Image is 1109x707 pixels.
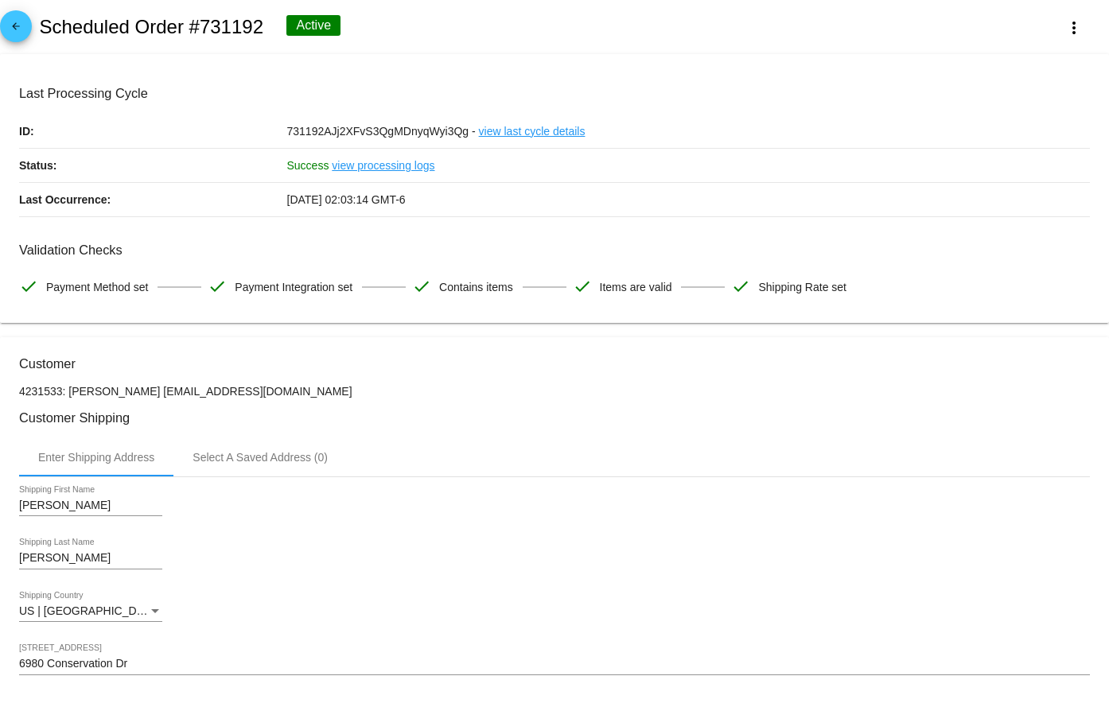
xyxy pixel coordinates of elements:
[758,270,846,304] span: Shipping Rate set
[38,451,154,464] div: Enter Shipping Address
[19,410,1090,425] h3: Customer Shipping
[731,277,750,296] mat-icon: check
[439,270,513,304] span: Contains items
[287,125,476,138] span: 731192AJj2XFvS3QgMDnyqWyi3Qg -
[19,277,38,296] mat-icon: check
[19,552,162,565] input: Shipping Last Name
[19,149,287,182] p: Status:
[19,86,1090,101] h3: Last Processing Cycle
[332,149,434,182] a: view processing logs
[19,499,162,512] input: Shipping First Name
[19,385,1090,398] p: 4231533: [PERSON_NAME] [EMAIL_ADDRESS][DOMAIN_NAME]
[19,604,160,617] span: US | [GEOGRAPHIC_DATA]
[19,183,287,216] p: Last Occurrence:
[600,270,672,304] span: Items are valid
[208,277,227,296] mat-icon: check
[287,159,329,172] span: Success
[19,356,1090,371] h3: Customer
[193,451,328,464] div: Select A Saved Address (0)
[412,277,431,296] mat-icon: check
[235,270,352,304] span: Payment Integration set
[19,658,1090,670] input: Shipping Street 1
[6,21,25,40] mat-icon: arrow_back
[46,270,148,304] span: Payment Method set
[287,193,406,206] span: [DATE] 02:03:14 GMT-6
[39,16,263,38] h2: Scheduled Order #731192
[286,15,340,36] div: Active
[19,243,1090,258] h3: Validation Checks
[19,605,162,618] mat-select: Shipping Country
[19,115,287,148] p: ID:
[1064,18,1084,37] mat-icon: more_vert
[573,277,592,296] mat-icon: check
[479,115,586,148] a: view last cycle details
